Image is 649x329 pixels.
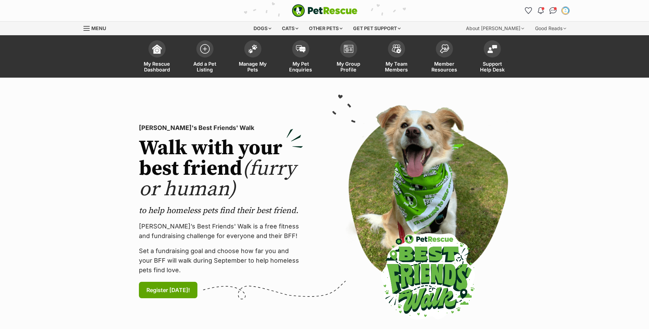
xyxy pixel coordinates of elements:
[139,123,303,133] p: [PERSON_NAME]'s Best Friends' Walk
[277,37,325,78] a: My Pet Enquiries
[523,5,571,16] ul: Account quick links
[142,61,172,73] span: My Rescue Dashboard
[429,61,460,73] span: Member Resources
[461,22,529,35] div: About [PERSON_NAME]
[562,7,569,14] img: Tara Mercer profile pic
[373,37,420,78] a: My Team Members
[477,61,508,73] span: Support Help Desk
[560,5,571,16] button: My account
[348,22,405,35] div: Get pet support
[296,45,306,53] img: pet-enquiries-icon-7e3ad2cf08bfb03b45e93fb7055b45f3efa6380592205ae92323e6603595dc1f.svg
[548,5,559,16] a: Conversations
[277,22,303,35] div: Cats
[181,37,229,78] a: Add a Pet Listing
[523,5,534,16] a: Favourites
[440,44,449,53] img: member-resources-icon-8e73f808a243e03378d46382f2149f9095a855e16c252ad45f914b54edf8863c.svg
[237,61,268,73] span: Manage My Pets
[229,37,277,78] a: Manage My Pets
[139,246,303,275] p: Set a fundraising goal and choose how far you and your BFF will walk during September to help hom...
[549,7,557,14] img: chat-41dd97257d64d25036548639549fe6c8038ab92f7586957e7f3b1b290dea8141.svg
[488,45,497,53] img: help-desk-icon-fdf02630f3aa405de69fd3d07c3f3aa587a6932b1a1747fa1d2bba05be0121f9.svg
[344,45,353,53] img: group-profile-icon-3fa3cf56718a62981997c0bc7e787c4b2cf8bcc04b72c1350f741eb67cf2f40e.svg
[304,22,347,35] div: Other pets
[535,5,546,16] button: Notifications
[333,61,364,73] span: My Group Profile
[392,44,401,53] img: team-members-icon-5396bd8760b3fe7c0b43da4ab00e1e3bb1a5d9ba89233759b79545d2d3fc5d0d.svg
[139,222,303,241] p: [PERSON_NAME]’s Best Friends' Walk is a free fitness and fundraising challenge for everyone and t...
[538,7,543,14] img: notifications-46538b983faf8c2785f20acdc204bb7945ddae34d4c08c2a6579f10ce5e182be.svg
[139,205,303,216] p: to help homeless pets find their best friend.
[200,44,210,54] img: add-pet-listing-icon-0afa8454b4691262ce3f59096e99ab1cd57d4a30225e0717b998d2c9b9846f56.svg
[248,44,258,53] img: manage-my-pets-icon-02211641906a0b7f246fdf0571729dbe1e7629f14944591b6c1af311fb30b64b.svg
[468,37,516,78] a: Support Help Desk
[139,138,303,200] h2: Walk with your best friend
[146,286,190,294] span: Register [DATE]!
[292,4,358,17] img: logo-e224e6f780fb5917bec1dbf3a21bbac754714ae5b6737aabdf751b685950b380.svg
[190,61,220,73] span: Add a Pet Listing
[285,61,316,73] span: My Pet Enquiries
[133,37,181,78] a: My Rescue Dashboard
[152,44,162,54] img: dashboard-icon-eb2f2d2d3e046f16d808141f083e7271f6b2e854fb5c12c21221c1fb7104beca.svg
[381,61,412,73] span: My Team Members
[91,25,106,31] span: Menu
[139,156,296,202] span: (furry or human)
[325,37,373,78] a: My Group Profile
[139,282,197,298] a: Register [DATE]!
[249,22,276,35] div: Dogs
[420,37,468,78] a: Member Resources
[530,22,571,35] div: Good Reads
[83,22,111,34] a: Menu
[292,4,358,17] a: PetRescue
